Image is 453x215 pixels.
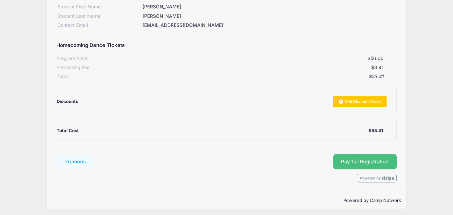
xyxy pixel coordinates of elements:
[333,96,387,107] a: Add Discount Code
[141,3,397,10] div: [PERSON_NAME]
[57,99,78,104] span: Discounts
[141,13,397,20] div: [PERSON_NAME]
[56,55,88,62] div: Program Price
[56,3,141,10] div: Student First Name:
[90,64,384,71] div: $3.41
[367,55,384,61] span: $50.00
[67,73,384,80] div: $53.41
[56,22,141,29] div: Contact Email:
[56,43,125,49] h5: Homecoming Dance Tickets
[56,13,141,20] div: Student Last Name:
[141,22,397,29] div: [EMAIL_ADDRESS][DOMAIN_NAME]
[56,73,67,80] div: Total
[56,154,94,169] button: Previous
[57,127,369,134] div: Total Cost
[52,197,401,204] p: Powered by Camp Network
[333,154,397,169] button: Pay for Registration
[369,127,383,134] div: $53.41
[56,64,90,71] div: Processing Fee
